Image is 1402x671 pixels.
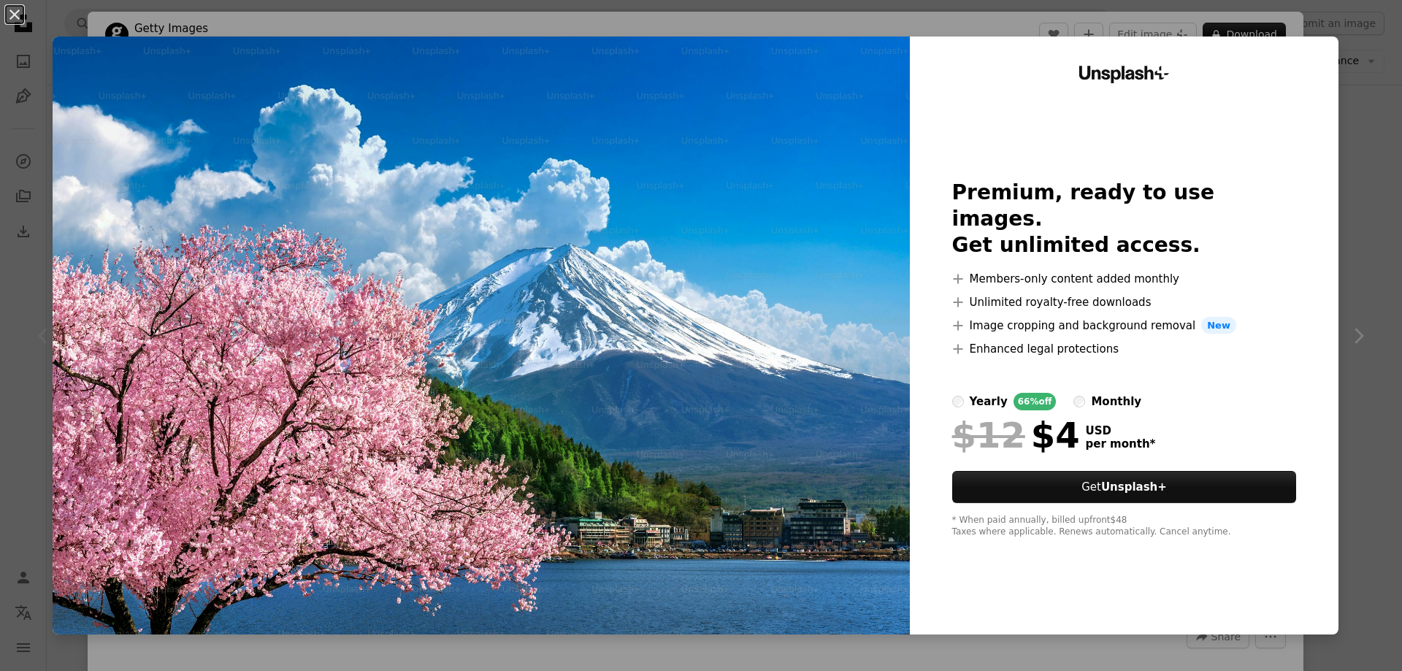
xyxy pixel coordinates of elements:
div: yearly [970,393,1008,410]
li: Image cropping and background removal [952,317,1297,334]
span: USD [1086,424,1156,437]
span: $12 [952,416,1025,454]
div: $4 [952,416,1080,454]
div: * When paid annually, billed upfront $48 Taxes where applicable. Renews automatically. Cancel any... [952,515,1297,538]
button: GetUnsplash+ [952,471,1297,503]
li: Enhanced legal protections [952,340,1297,358]
strong: Unsplash+ [1101,480,1167,494]
input: yearly66%off [952,396,964,407]
span: New [1201,317,1236,334]
div: monthly [1091,393,1141,410]
div: 66% off [1014,393,1057,410]
li: Members-only content added monthly [952,270,1297,288]
li: Unlimited royalty-free downloads [952,294,1297,311]
input: monthly [1073,396,1085,407]
span: per month * [1086,437,1156,450]
h2: Premium, ready to use images. Get unlimited access. [952,180,1297,258]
